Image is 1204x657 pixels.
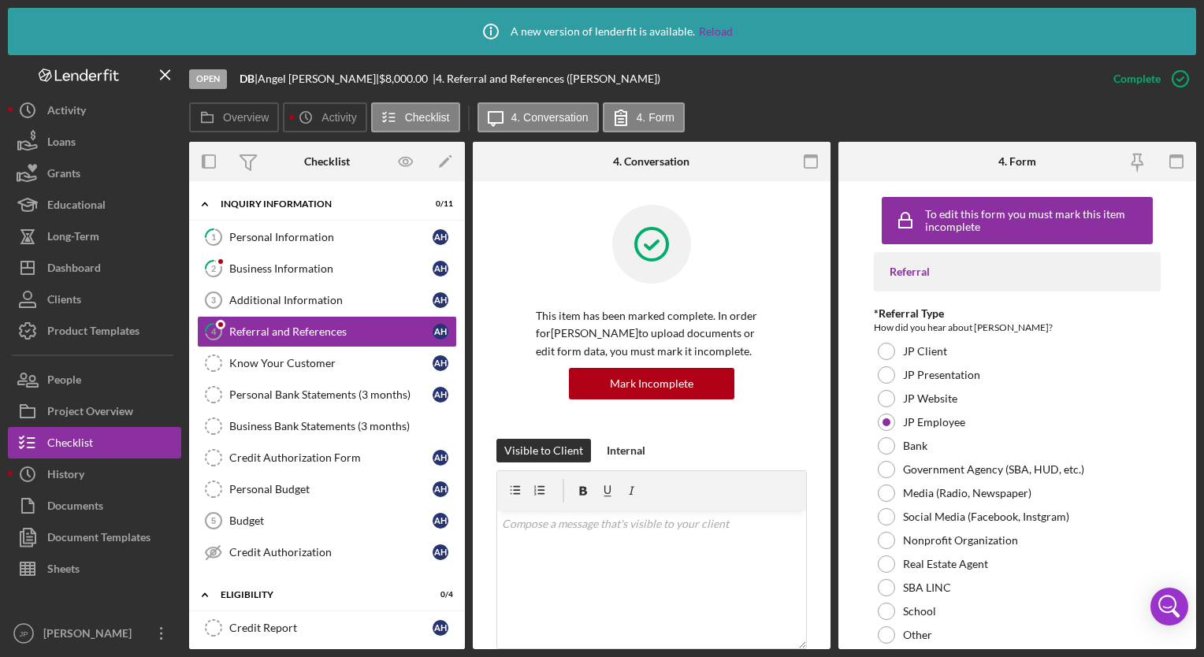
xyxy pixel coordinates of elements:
[229,483,433,496] div: Personal Budget
[903,510,1069,523] label: Social Media (Facebook, Instgram)
[189,69,227,89] div: Open
[47,315,139,351] div: Product Templates
[433,72,660,85] div: | 4. Referral and References ([PERSON_NAME])
[47,189,106,225] div: Educational
[197,410,457,442] a: Business Bank Statements (3 months)
[197,253,457,284] a: 2Business InformationAH
[321,111,356,124] label: Activity
[47,364,81,399] div: People
[433,513,448,529] div: A H
[197,536,457,568] a: Credit AuthorizationAH
[903,345,947,358] label: JP Client
[433,387,448,403] div: A H
[229,231,433,243] div: Personal Information
[8,315,181,347] button: Product Templates
[433,544,448,560] div: A H
[511,111,589,124] label: 4. Conversation
[903,629,932,641] label: Other
[8,221,181,252] button: Long-Term
[1098,63,1196,95] button: Complete
[890,265,1144,278] div: Referral
[903,605,936,618] label: School
[478,102,599,132] button: 4. Conversation
[258,72,379,85] div: Angel [PERSON_NAME] |
[229,514,433,527] div: Budget
[536,307,767,360] p: This item has been marked complete. In order for [PERSON_NAME] to upload documents or edit form d...
[405,111,450,124] label: Checklist
[8,395,181,427] button: Project Overview
[229,388,433,401] div: Personal Bank Statements (3 months)
[637,111,674,124] label: 4. Form
[197,612,457,644] a: Credit ReportAH
[903,440,927,452] label: Bank
[47,395,133,431] div: Project Overview
[8,490,181,522] button: Documents
[229,262,433,275] div: Business Information
[197,473,457,505] a: Personal BudgetAH
[610,368,693,399] div: Mark Incomplete
[433,229,448,245] div: A H
[8,364,181,395] button: People
[425,199,453,209] div: 0 / 11
[47,553,80,588] div: Sheets
[607,439,645,462] div: Internal
[433,292,448,308] div: A H
[47,490,103,525] div: Documents
[998,155,1036,168] div: 4. Form
[211,232,216,242] tspan: 1
[240,72,258,85] div: |
[211,295,216,305] tspan: 3
[47,458,84,494] div: History
[903,416,965,429] label: JP Employee
[8,284,181,315] button: Clients
[47,158,80,193] div: Grants
[304,155,350,168] div: Checklist
[8,126,181,158] button: Loans
[8,522,181,553] button: Document Templates
[229,451,433,464] div: Credit Authorization Form
[229,546,433,559] div: Credit Authorization
[8,458,181,490] button: History
[47,284,81,319] div: Clients
[229,420,456,432] div: Business Bank Statements (3 months)
[925,208,1148,233] div: To edit this form you must mark this item incomplete
[433,450,448,466] div: A H
[425,590,453,599] div: 0 / 4
[8,158,181,189] button: Grants
[47,427,93,462] div: Checklist
[197,221,457,253] a: 1Personal InformationAH
[8,252,181,284] a: Dashboard
[874,307,1160,320] div: *Referral Type
[433,355,448,371] div: A H
[8,427,181,458] a: Checklist
[47,522,150,557] div: Document Templates
[569,368,734,399] button: Mark Incomplete
[19,629,28,638] text: JP
[211,516,216,525] tspan: 5
[8,95,181,126] button: Activity
[189,102,279,132] button: Overview
[8,553,181,585] button: Sheets
[283,102,366,132] button: Activity
[504,439,583,462] div: Visible to Client
[599,439,653,462] button: Internal
[903,463,1084,476] label: Government Agency (SBA, HUD, etc.)
[197,316,457,347] a: 4Referral and ReferencesAH
[221,199,414,209] div: INQUIRY INFORMATION
[211,326,217,336] tspan: 4
[903,534,1018,547] label: Nonprofit Organization
[47,252,101,288] div: Dashboard
[1113,63,1161,95] div: Complete
[8,618,181,649] button: JP[PERSON_NAME]
[1150,588,1188,625] div: Open Intercom Messenger
[903,487,1031,499] label: Media (Radio, Newspaper)
[197,379,457,410] a: Personal Bank Statements (3 months)AH
[211,263,216,273] tspan: 2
